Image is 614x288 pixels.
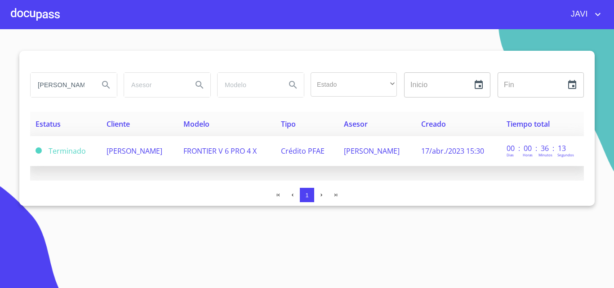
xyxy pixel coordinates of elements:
[507,152,514,157] p: Dias
[183,119,209,129] span: Modelo
[281,119,296,129] span: Tipo
[564,7,592,22] span: JAVI
[421,119,446,129] span: Creado
[218,73,279,97] input: search
[538,152,552,157] p: Minutos
[124,73,185,97] input: search
[344,119,368,129] span: Asesor
[95,74,117,96] button: Search
[564,7,603,22] button: account of current user
[107,146,162,156] span: [PERSON_NAME]
[305,192,308,199] span: 1
[300,188,314,202] button: 1
[183,146,257,156] span: FRONTIER V 6 PRO 4 X
[36,119,61,129] span: Estatus
[31,73,92,97] input: search
[107,119,130,129] span: Cliente
[49,146,86,156] span: Terminado
[344,146,400,156] span: [PERSON_NAME]
[311,72,397,97] div: ​
[281,146,325,156] span: Crédito PFAE
[282,74,304,96] button: Search
[507,119,550,129] span: Tiempo total
[421,146,484,156] span: 17/abr./2023 15:30
[36,147,42,154] span: Terminado
[507,143,567,153] p: 00 : 00 : 36 : 13
[523,152,533,157] p: Horas
[557,152,574,157] p: Segundos
[189,74,210,96] button: Search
